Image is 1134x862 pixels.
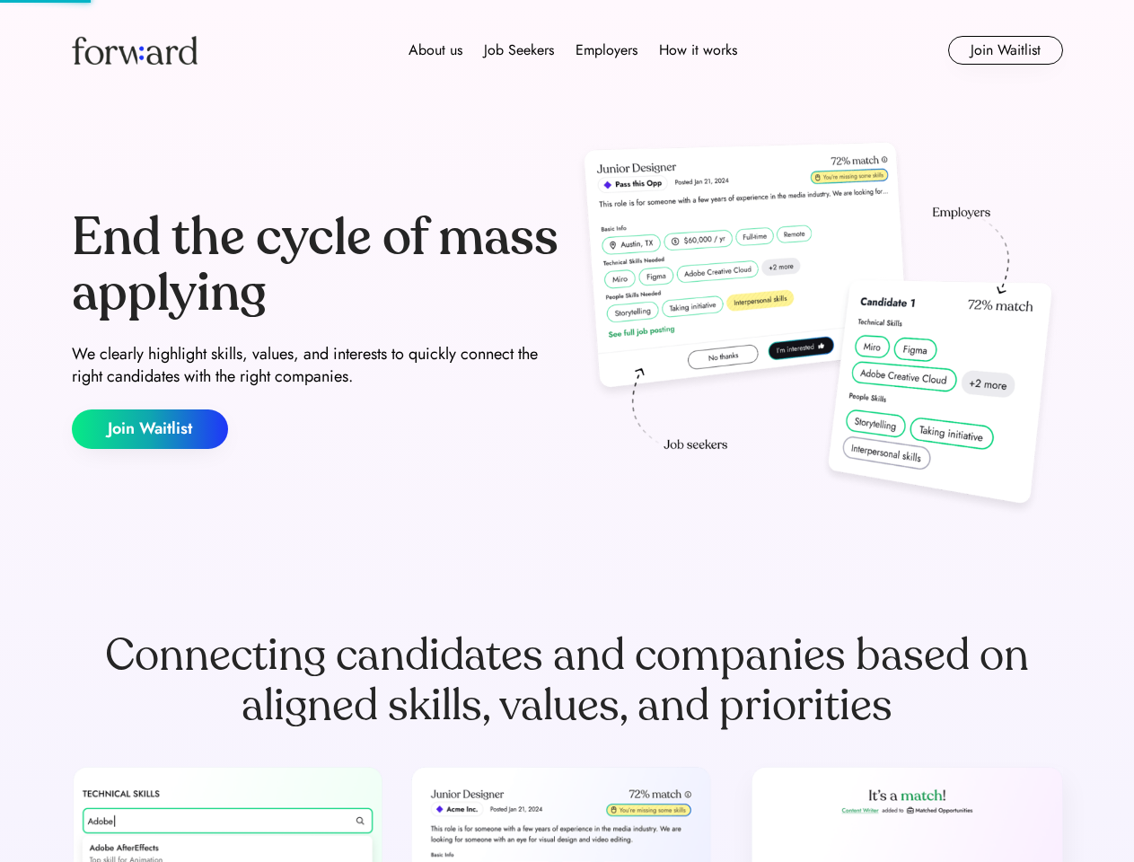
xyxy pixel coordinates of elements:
div: We clearly highlight skills, values, and interests to quickly connect the right candidates with t... [72,343,560,388]
div: Connecting candidates and companies based on aligned skills, values, and priorities [72,630,1063,731]
div: End the cycle of mass applying [72,210,560,321]
button: Join Waitlist [948,36,1063,65]
div: How it works [659,40,737,61]
button: Join Waitlist [72,409,228,449]
div: Employers [576,40,637,61]
div: About us [409,40,462,61]
img: Forward logo [72,36,198,65]
img: hero-image.png [575,136,1063,523]
div: Job Seekers [484,40,554,61]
